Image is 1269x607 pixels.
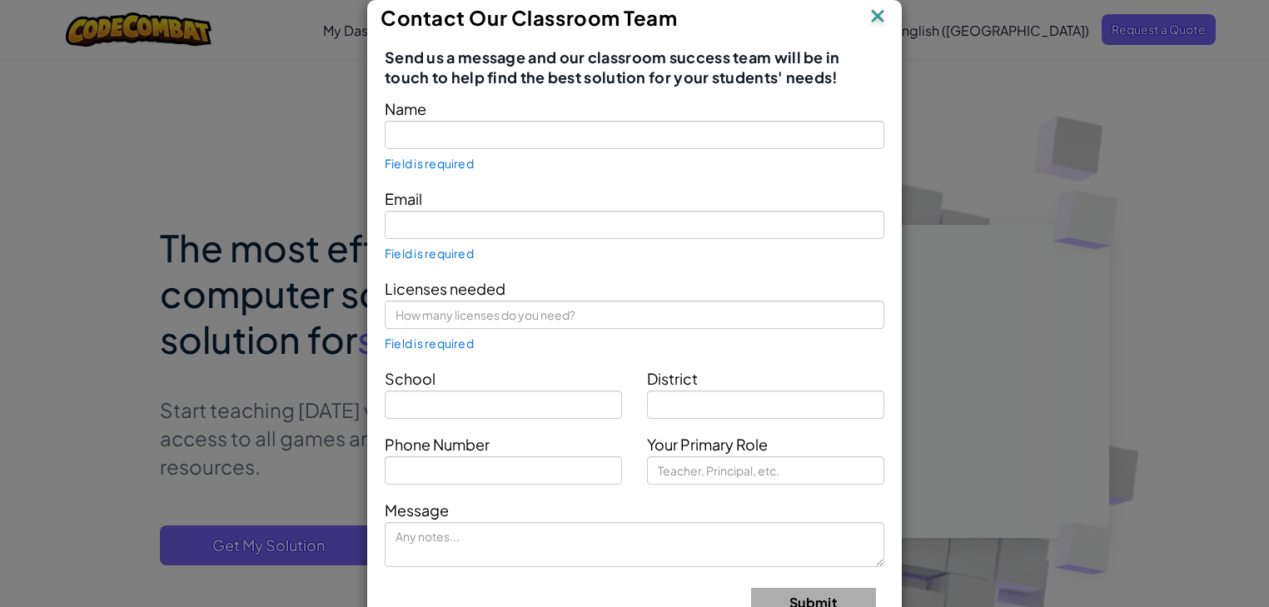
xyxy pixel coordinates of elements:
[385,157,474,170] span: Field is required
[385,435,490,454] span: Phone Number
[385,336,474,350] span: Field is required
[385,246,474,260] span: Field is required
[385,47,884,87] span: Send us a message and our classroom success team will be in touch to help find the best solution ...
[385,301,884,329] input: How many licenses do you need?
[385,279,505,298] span: Licenses needed
[647,456,884,485] input: Teacher, Principal, etc.
[647,369,698,388] span: District
[385,189,422,208] span: Email
[647,435,768,454] span: Your Primary Role
[385,99,426,118] span: Name
[385,500,449,520] span: Message
[385,369,435,388] span: School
